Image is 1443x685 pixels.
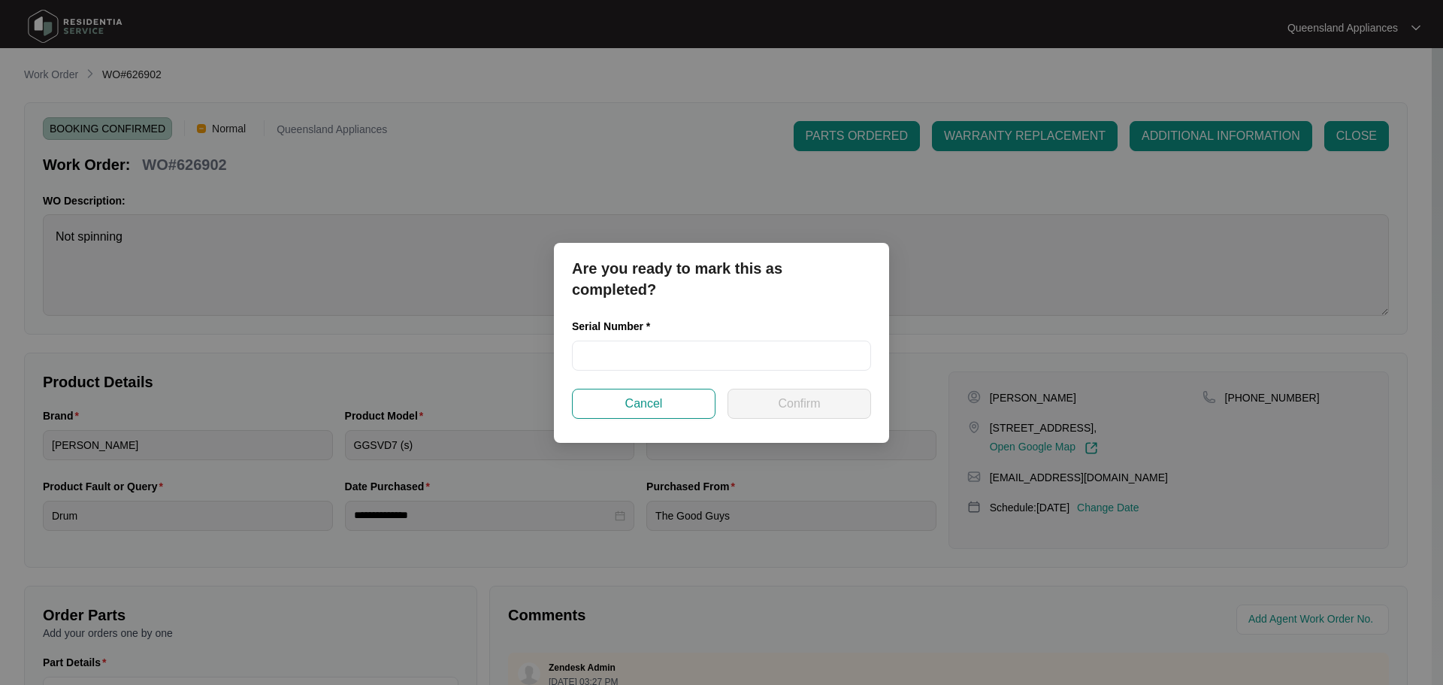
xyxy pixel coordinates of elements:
[572,279,871,300] p: completed?
[572,319,661,334] label: Serial Number *
[625,395,663,413] span: Cancel
[728,389,871,419] button: Confirm
[572,258,871,279] p: Are you ready to mark this as
[572,389,715,419] button: Cancel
